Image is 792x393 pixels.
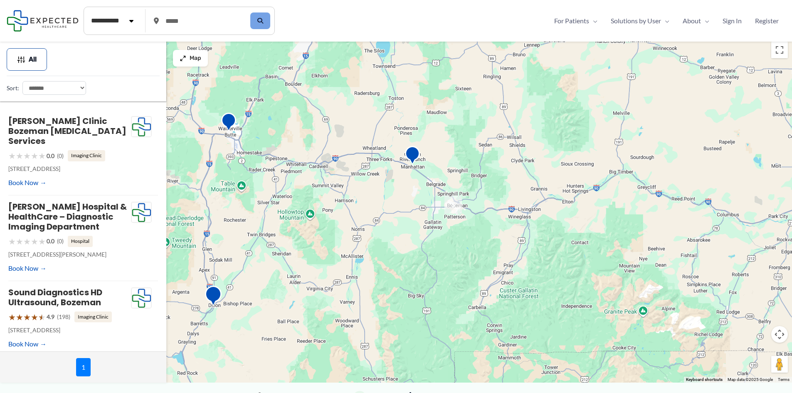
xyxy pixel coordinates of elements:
p: [STREET_ADDRESS] [8,325,131,336]
label: Sort: [7,83,19,94]
a: Terms (opens in new tab) [778,377,790,382]
span: ★ [31,234,38,249]
button: All [7,48,47,71]
button: Drag Pegman onto the map to open Street View [771,356,788,373]
div: 5 [441,193,465,217]
div: Barrett Hospital &#038; HealthCare &#8211; Diagnostic Imaging Department [202,282,225,312]
span: (198) [57,311,70,322]
a: Sound Diagnostics HD Ultrasound, Bozeman [8,287,102,308]
span: (0) [57,236,64,247]
a: AboutMenu Toggle [676,15,716,27]
span: ★ [31,309,38,325]
p: [STREET_ADDRESS] [8,163,131,174]
span: Sign In [723,15,742,27]
span: Hospital [68,236,93,247]
span: ★ [16,148,23,163]
img: Expected Healthcare Logo [131,288,151,309]
span: Imaging Clinic [74,311,112,322]
span: ★ [23,148,31,163]
img: Expected Healthcare Logo [131,202,151,223]
span: 1 [76,358,91,376]
span: (0) [57,151,64,161]
span: ★ [23,234,31,249]
span: ★ [31,148,38,163]
span: ★ [16,309,23,325]
span: ★ [38,148,46,163]
span: All [29,57,37,62]
a: [PERSON_NAME] Hospital & HealthCare – Diagnostic Imaging Department [8,201,127,232]
span: Map data ©2025 Google [728,377,773,382]
span: ★ [16,234,23,249]
span: Solutions by User [611,15,661,27]
span: ★ [8,148,16,163]
button: Keyboard shortcuts [686,377,723,383]
a: Book Now [8,176,47,189]
img: Expected Healthcare Logo [131,116,151,137]
a: [PERSON_NAME] Clinic Bozeman [MEDICAL_DATA] Services [8,115,126,147]
div: Big Sky Imaging [402,143,423,171]
span: Menu Toggle [701,15,709,27]
span: ★ [38,309,46,325]
button: Map [173,50,208,67]
a: Book Now [8,262,47,274]
span: ★ [38,234,46,249]
a: Book Now [8,338,47,350]
img: Expected Healthcare Logo - side, dark font, small [7,10,79,31]
span: 0.0 [47,151,54,161]
span: 4.9 [47,311,54,322]
span: Menu Toggle [589,15,597,27]
button: Toggle fullscreen view [771,42,788,58]
a: Solutions by UserMenu Toggle [604,15,676,27]
img: Maximize [180,55,186,62]
span: ★ [23,309,31,325]
p: [STREET_ADDRESS][PERSON_NAME] [8,249,131,260]
span: About [683,15,701,27]
span: For Patients [554,15,589,27]
div: Sound Health Imaging &#8211; Butte [218,109,239,137]
img: Filter [17,55,25,64]
a: Sign In [716,15,748,27]
a: Register [748,15,785,27]
a: For PatientsMenu Toggle [548,15,604,27]
span: ★ [8,309,16,325]
span: Imaging Clinic [68,150,105,161]
span: ★ [8,234,16,249]
span: Register [755,15,779,27]
span: 0.0 [47,236,54,247]
span: Map [190,55,201,62]
button: Map camera controls [771,326,788,343]
span: Menu Toggle [661,15,669,27]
